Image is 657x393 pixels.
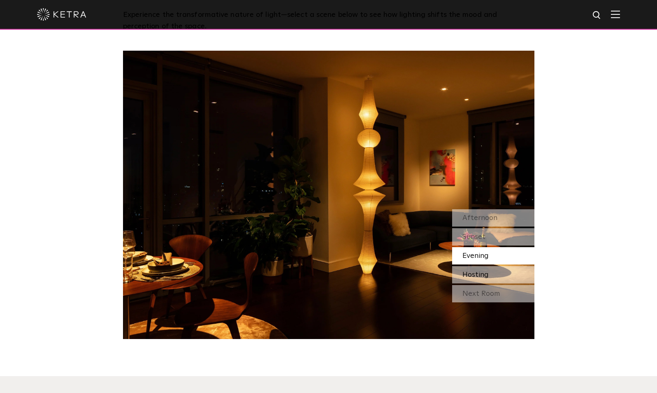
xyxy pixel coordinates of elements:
span: Hosting [462,271,489,278]
img: search icon [592,10,602,21]
span: Evening [462,252,489,260]
img: SS_HBD_LivingRoom_Desktop_03 [123,51,534,339]
span: Afternoon [462,214,497,222]
img: ketra-logo-2019-white [37,8,86,21]
span: Sunset [462,233,485,241]
img: Hamburger%20Nav.svg [611,10,620,18]
div: Next Room [452,285,534,302]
